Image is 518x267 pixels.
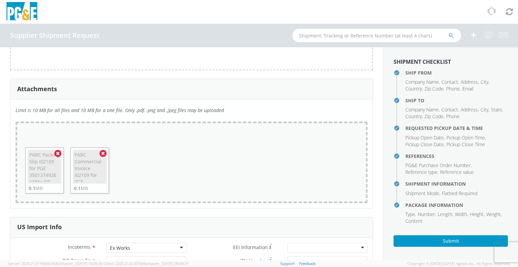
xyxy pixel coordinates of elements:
li: , [405,106,440,113]
span: State [491,106,502,113]
span: Incoterms [68,244,90,250]
li: , [405,169,438,176]
h4: Requested Pickup Date & Time [405,126,508,131]
li: , [461,79,479,85]
span: Zip Code [425,85,443,92]
span: Width [455,211,467,217]
span: Reference type [405,169,437,175]
span: Address [461,106,478,113]
li: , [405,141,445,148]
span: Copyright © [DATE]-[DATE] Agistix Inc., All Rights Reserved [407,261,510,266]
span: Flatbed Required [442,190,478,196]
li: , [481,79,489,85]
li: , [425,113,444,120]
span: Address [461,79,478,85]
h4: Supplier Shipment Request [10,32,99,39]
span: master, [DATE] 10:09:35 [61,261,103,266]
span: Server: 2025.21.0-769a9a7b8c3 [8,261,103,266]
li: , [405,162,472,169]
li: , [405,113,423,120]
li: , [455,211,468,218]
div: PARC Commercial Invoice I02109 for PGE 3501374926 138kv RIS Presentation bushing [DATE].pdf [75,152,105,182]
li: , [441,106,459,113]
li: , [446,85,461,92]
span: ITN Number [240,258,268,264]
li: , [486,211,502,218]
span: Reference value [440,169,474,175]
span: master, [DATE] 08:04:37 [147,261,189,266]
h4: Ship To [405,98,508,103]
span: Pickup Close Date [405,141,444,148]
span: City [481,106,488,113]
h3: Attachments [17,86,57,92]
li: , [405,134,445,141]
a: Feedback [299,261,316,266]
span: Pickup Close Time [447,141,485,148]
h4: Package Information [405,203,508,208]
span: Company Name [405,79,439,85]
li: , [441,79,459,85]
span: Phone [446,113,460,119]
li: , [405,85,423,92]
li: , [438,211,453,218]
span: Country [405,85,422,92]
li: , [405,211,416,218]
div: MB [74,184,88,193]
div: Recipient Account [110,258,151,265]
span: Company Name [405,106,439,113]
span: Contact [441,106,458,113]
li: , [418,211,436,218]
li: , [461,106,479,113]
div: Ex Works [110,245,130,251]
div: PARC Packing Slip I02109 for PGE 3501374926 138kv RIS Presentation bushing [DATE].pdf [29,152,60,182]
li: , [481,106,489,113]
span: Shipment Mode [405,190,439,196]
span: Zip Code [425,113,443,119]
span: PG&E Purchase Order Number [405,162,471,168]
h5: Limit is 10 MB for all files and 10 MB for a one file. Only .pdf, .png and .jpeg files may be upl... [16,108,368,118]
input: Shipment, Tracking or Reference Number (at least 4 chars) [292,29,461,42]
span: Length [438,211,452,217]
h4: Shipment Information [405,181,508,186]
span: Type [405,211,415,217]
li: , [425,85,444,92]
span: Pickup Open Date [405,134,444,141]
strong: Shipment Checklist [394,58,451,65]
span: EEI Information [233,244,268,250]
h3: US Import Info [17,224,62,231]
span: Country [405,113,422,119]
a: Support [280,261,295,266]
span: Bill Taxes To [62,257,90,264]
button: Submit [394,235,508,247]
span: Number [418,211,435,217]
span: City [481,79,488,85]
h4: Ship From [405,70,508,75]
li: , [405,190,440,197]
span: Client: 2025.21.0-c073d8a [104,261,189,266]
span: Weight [486,211,501,217]
span: Content [405,218,423,224]
span: Phone [446,85,460,92]
strong: 0.1 [29,185,35,191]
li: , [470,211,485,218]
li: , [447,134,486,141]
span: Pickup Open Time [447,134,485,141]
div: MB [29,184,43,193]
h4: References [405,154,508,159]
li: , [405,79,440,85]
span: Height [470,211,484,217]
img: pge-logo-06675f144f4cfa6a6814.png [5,2,39,22]
span: Contact [441,79,458,85]
strong: 0.1 [74,185,81,191]
li: , [491,106,503,113]
span: Email [462,85,473,92]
